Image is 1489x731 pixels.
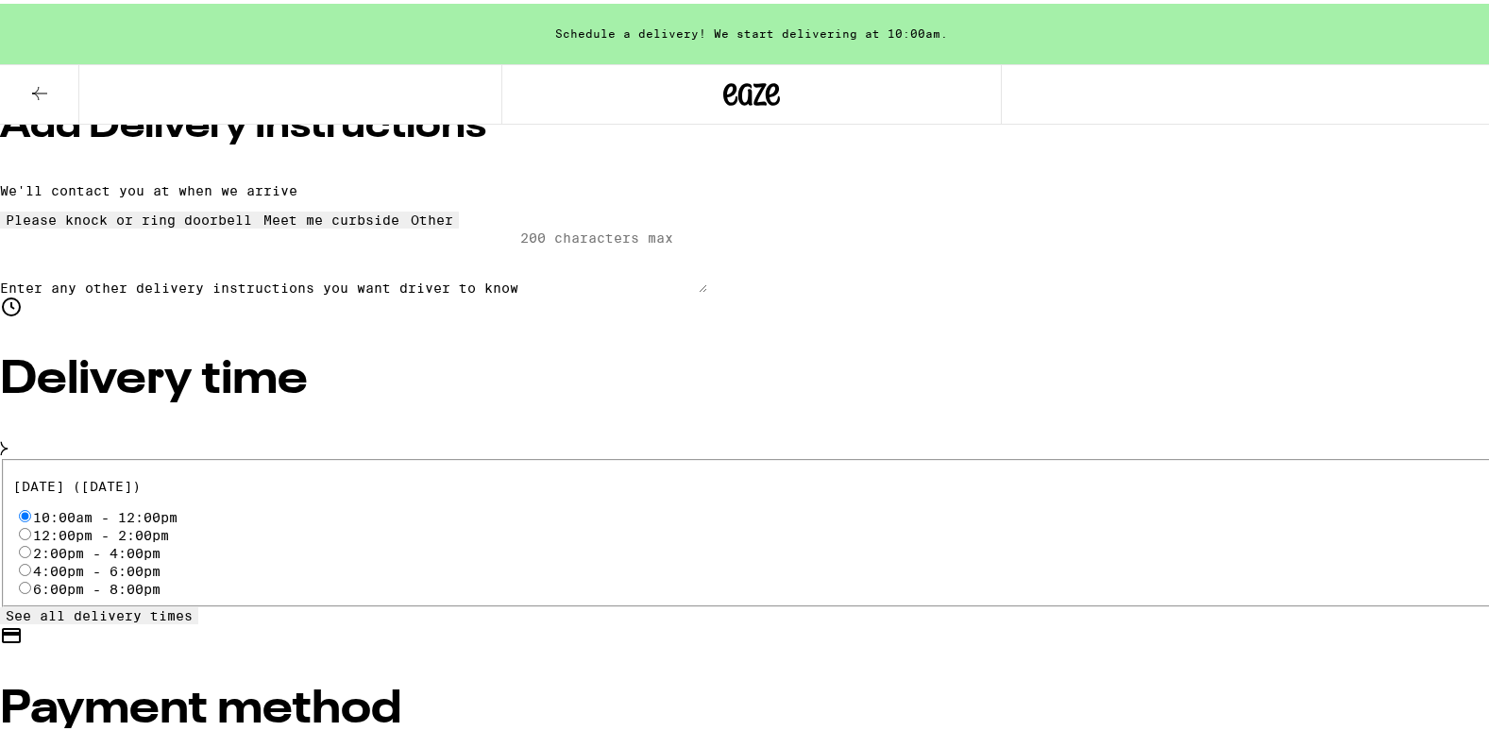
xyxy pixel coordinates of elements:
label: 12:00pm - 2:00pm [34,524,170,539]
button: Other [405,208,459,225]
div: Meet me curbside [263,209,399,224]
label: 6:00pm - 8:00pm [34,578,161,593]
label: 4:00pm - 6:00pm [34,560,161,575]
button: Meet me curbside [258,208,405,225]
span: See all delivery times [6,604,193,620]
div: Other [411,209,453,224]
label: 2:00pm - 4:00pm [34,542,161,557]
div: Please knock or ring doorbell [6,209,252,224]
label: 10:00am - 12:00pm [34,506,178,521]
